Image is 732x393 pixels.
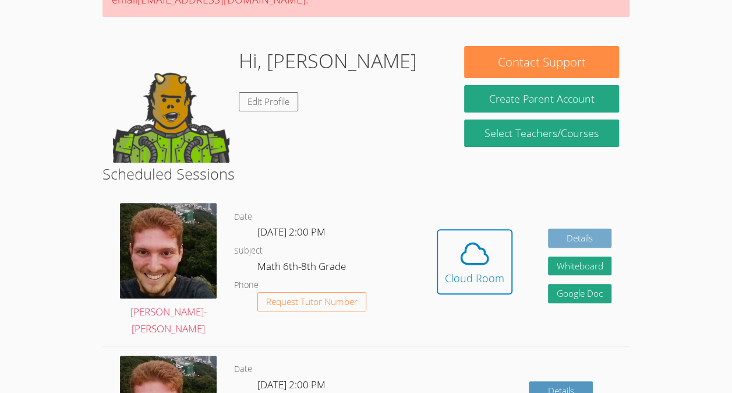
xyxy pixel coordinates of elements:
[257,258,348,278] dd: Math 6th-8th Grade
[548,257,612,276] button: Whiteboard
[234,278,259,293] dt: Phone
[113,46,229,163] img: default.png
[239,46,417,76] h1: Hi, [PERSON_NAME]
[257,225,326,238] span: [DATE] 2:00 PM
[548,229,612,248] a: Details
[120,203,217,299] img: avatar.png
[437,229,512,294] button: Cloud Room
[464,120,618,147] a: Select Teachers/Courses
[120,203,217,338] a: [PERSON_NAME]-[PERSON_NAME]
[266,297,358,306] span: Request Tutor Number
[234,210,252,224] dt: Date
[464,46,618,78] button: Contact Support
[445,270,504,286] div: Cloud Room
[234,362,252,377] dt: Date
[548,284,612,303] a: Google Doc
[102,163,630,185] h2: Scheduled Sessions
[234,244,263,258] dt: Subject
[257,292,366,311] button: Request Tutor Number
[239,92,298,111] a: Edit Profile
[464,85,618,113] button: Create Parent Account
[257,378,326,391] span: [DATE] 2:00 PM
